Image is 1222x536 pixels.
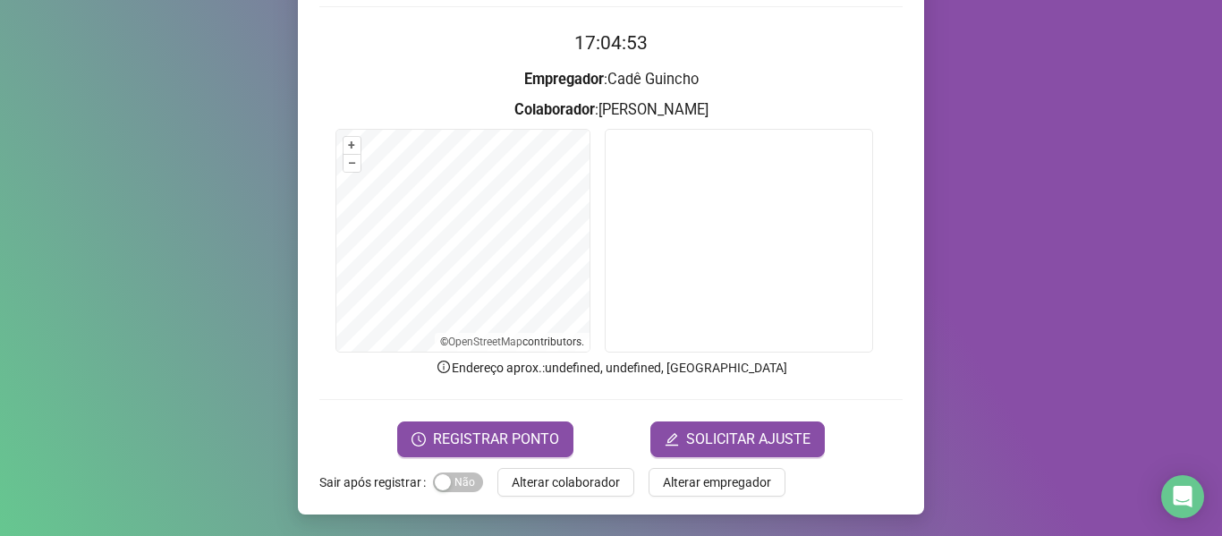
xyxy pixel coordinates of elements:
span: SOLICITAR AJUSTE [686,429,810,450]
button: Alterar empregador [649,468,785,497]
h3: : [PERSON_NAME] [319,98,903,122]
li: © contributors. [440,336,584,348]
span: Alterar colaborador [512,472,620,492]
h3: : Cadê Guincho [319,68,903,91]
p: Endereço aprox. : undefined, undefined, [GEOGRAPHIC_DATA] [319,358,903,378]
label: Sair após registrar [319,468,433,497]
span: info-circle [436,359,452,375]
time: 17:04:53 [574,32,648,54]
strong: Empregador [524,71,604,88]
button: + [344,137,361,154]
span: edit [665,432,679,447]
span: REGISTRAR PONTO [433,429,559,450]
button: editSOLICITAR AJUSTE [650,421,825,457]
button: REGISTRAR PONTO [397,421,573,457]
span: Alterar empregador [663,472,771,492]
button: Alterar colaborador [497,468,634,497]
strong: Colaborador [514,101,595,118]
div: Open Intercom Messenger [1161,475,1204,518]
span: clock-circle [412,432,426,447]
a: OpenStreetMap [448,336,522,348]
button: – [344,155,361,172]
